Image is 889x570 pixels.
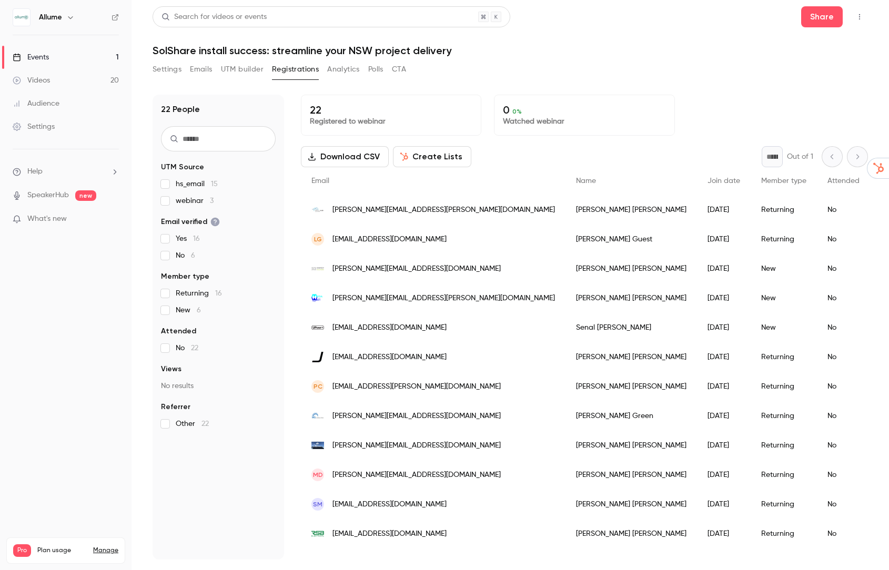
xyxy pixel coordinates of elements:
[817,372,870,401] div: No
[801,6,843,27] button: Share
[211,180,218,188] span: 15
[215,290,222,297] span: 16
[368,61,383,78] button: Polls
[314,235,322,244] span: LG
[13,75,50,86] div: Videos
[503,104,665,116] p: 0
[311,557,324,569] img: intellihub.com.au
[565,372,697,401] div: [PERSON_NAME] [PERSON_NAME]
[565,401,697,431] div: [PERSON_NAME] Green
[13,121,55,132] div: Settings
[301,146,389,167] button: Download CSV
[332,322,447,333] span: [EMAIL_ADDRESS][DOMAIN_NAME]
[565,519,697,548] div: [PERSON_NAME] [PERSON_NAME]
[751,431,817,460] div: Returning
[392,61,406,78] button: CTA
[161,326,196,337] span: Attended
[332,205,555,216] span: [PERSON_NAME][EMAIL_ADDRESS][PERSON_NAME][DOMAIN_NAME]
[332,381,501,392] span: [EMAIL_ADDRESS][PERSON_NAME][DOMAIN_NAME]
[75,190,96,201] span: new
[697,519,751,548] div: [DATE]
[27,213,67,225] span: What's new
[697,195,751,225] div: [DATE]
[311,325,324,329] img: upowr.com.au
[161,103,200,116] h1: 22 People
[817,519,870,548] div: No
[93,546,118,555] a: Manage
[565,254,697,283] div: [PERSON_NAME] [PERSON_NAME]
[176,179,218,189] span: hs_email
[161,162,276,429] section: facet-groups
[314,382,322,391] span: PC
[191,344,198,352] span: 22
[565,490,697,519] div: [PERSON_NAME] [PERSON_NAME]
[751,254,817,283] div: New
[708,177,740,185] span: Join date
[817,225,870,254] div: No
[27,190,69,201] a: SpeakerHub
[332,440,501,451] span: [PERSON_NAME][EMAIL_ADDRESS][DOMAIN_NAME]
[39,12,62,23] h6: Allume
[817,283,870,313] div: No
[565,225,697,254] div: [PERSON_NAME] Guest
[153,44,868,57] h1: SolShare install success: streamline your NSW project delivery
[697,313,751,342] div: [DATE]
[697,490,751,519] div: [DATE]
[332,352,447,363] span: [EMAIL_ADDRESS][DOMAIN_NAME]
[176,250,195,261] span: No
[697,401,751,431] div: [DATE]
[332,528,447,540] span: [EMAIL_ADDRESS][DOMAIN_NAME]
[313,500,322,509] span: SM
[565,195,697,225] div: [PERSON_NAME] [PERSON_NAME]
[190,61,212,78] button: Emails
[332,499,447,510] span: [EMAIL_ADDRESS][DOMAIN_NAME]
[751,460,817,490] div: Returning
[817,313,870,342] div: No
[697,431,751,460] div: [DATE]
[817,460,870,490] div: No
[106,215,119,224] iframe: Noticeable Trigger
[313,470,323,480] span: MD
[512,108,522,115] span: 0 %
[817,431,870,460] div: No
[311,203,324,216] img: intellihub.com.au
[161,402,190,412] span: Referrer
[37,546,87,555] span: Plan usage
[13,52,49,63] div: Events
[751,372,817,401] div: Returning
[697,225,751,254] div: [DATE]
[576,177,596,185] span: Name
[393,146,471,167] button: Create Lists
[761,177,806,185] span: Member type
[751,519,817,548] div: Returning
[191,252,195,259] span: 6
[327,61,360,78] button: Analytics
[153,61,181,78] button: Settings
[565,431,697,460] div: [PERSON_NAME] [PERSON_NAME]
[161,217,220,227] span: Email verified
[161,12,267,23] div: Search for videos or events
[13,544,31,557] span: Pro
[27,166,43,177] span: Help
[565,460,697,490] div: [PERSON_NAME] [PERSON_NAME]
[697,283,751,313] div: [DATE]
[817,490,870,519] div: No
[332,411,501,422] span: [PERSON_NAME][EMAIL_ADDRESS][DOMAIN_NAME]
[13,166,119,177] li: help-dropdown-opener
[161,271,209,282] span: Member type
[272,61,319,78] button: Registrations
[161,364,181,374] span: Views
[503,116,665,127] p: Watched webinar
[176,288,222,299] span: Returning
[310,104,472,116] p: 22
[751,342,817,372] div: Returning
[332,234,447,245] span: [EMAIL_ADDRESS][DOMAIN_NAME]
[176,419,209,429] span: Other
[311,262,324,275] img: sce-energysolutions.com.au
[751,490,817,519] div: Returning
[565,342,697,372] div: [PERSON_NAME] [PERSON_NAME]
[176,343,198,353] span: No
[697,254,751,283] div: [DATE]
[311,442,324,449] img: solarbc.com.au
[697,342,751,372] div: [DATE]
